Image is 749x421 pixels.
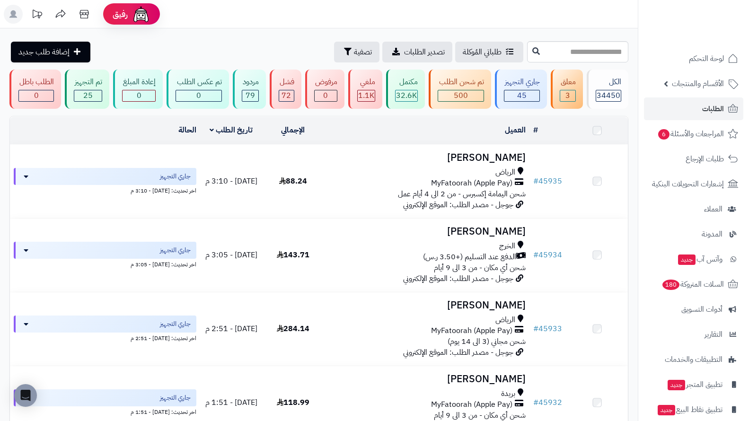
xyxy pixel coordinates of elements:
[434,262,526,273] span: شحن أي مكان - من 3 الى 9 أيام
[382,42,452,62] a: تصدير الطلبات
[431,178,512,189] span: MyFatoorah (Apple Pay)
[644,273,743,296] a: السلات المتروكة180
[328,374,526,385] h3: [PERSON_NAME]
[357,77,375,88] div: ملغي
[25,5,49,26] a: تحديثات المنصة
[14,259,196,269] div: اخر تحديث: [DATE] - 3:05 م
[678,254,696,265] span: جديد
[438,90,483,101] div: 500
[14,384,37,407] div: Open Intercom Messenger
[34,90,39,101] span: 0
[438,77,484,88] div: تم شحن الطلب
[423,252,516,263] span: الدفع عند التسليم (+3.50 ر.س)
[303,70,346,109] a: مرفوض 0
[176,77,221,88] div: تم عكس الطلب
[334,42,379,62] button: تصفية
[315,90,337,101] div: 0
[495,167,515,178] span: الرياض
[205,323,257,334] span: [DATE] - 2:51 م
[160,319,191,329] span: جاري التجهيز
[644,123,743,145] a: المراجعات والأسئلة6
[658,129,670,140] span: 6
[677,253,723,266] span: وآتس آب
[231,70,268,109] a: مردود 79
[196,90,201,101] span: 0
[279,90,294,101] div: 72
[74,77,102,88] div: تم التجهيز
[665,353,723,366] span: التطبيقات والخدمات
[18,77,54,88] div: الطلب باطل
[323,90,328,101] span: 0
[403,273,513,284] span: جوجل - مصدر الطلب: الموقع الإلكتروني
[18,46,70,58] span: إضافة طلب جديد
[644,298,743,321] a: أدوات التسويق
[160,246,191,255] span: جاري التجهيز
[281,124,305,136] a: الإجمالي
[517,90,527,101] span: 45
[689,52,724,65] span: لوحة التحكم
[165,70,230,109] a: تم عكس الطلب 0
[63,70,111,109] a: تم التجهيز 25
[560,77,576,88] div: معلق
[667,378,723,391] span: تطبيق المتجر
[403,199,513,210] span: جوجل - مصدر الطلب: الموقع الإلكتروني
[644,47,743,70] a: لوحة التحكم
[83,90,93,101] span: 25
[431,325,512,336] span: MyFatoorah (Apple Pay)
[176,90,221,101] div: 0
[463,46,502,58] span: طلباتي المُوكلة
[178,124,196,136] a: الحالة
[8,70,63,109] a: الطلب باطل 0
[111,70,165,109] a: إعادة المبلغ 0
[672,77,724,90] span: الأقسام والمنتجات
[14,185,196,195] div: اخر تحديث: [DATE] - 3:10 م
[644,348,743,371] a: التطبيقات والخدمات
[354,46,372,58] span: تصفية
[277,323,309,334] span: 284.14
[132,5,150,24] img: ai-face.png
[346,70,384,109] a: ملغي 1.1K
[499,241,515,252] span: الخرج
[668,380,685,390] span: جديد
[644,198,743,220] a: العملاء
[358,90,374,101] span: 1.1K
[210,124,253,136] a: تاريخ الطلب
[434,410,526,421] span: شحن أي مكان - من 3 الى 9 أيام
[384,70,427,109] a: مكتمل 32.6K
[702,102,724,115] span: الطلبات
[533,249,538,261] span: #
[533,124,538,136] a: #
[123,90,155,101] div: 0
[533,323,562,334] a: #45933
[205,249,257,261] span: [DATE] - 3:05 م
[681,303,723,316] span: أدوات التسويق
[328,300,526,311] h3: [PERSON_NAME]
[533,175,538,187] span: #
[657,403,723,416] span: تطبيق نقاط البيع
[395,77,418,88] div: مكتمل
[704,202,723,216] span: العملاء
[652,177,724,191] span: إشعارات التحويلات البنكية
[644,148,743,170] a: طلبات الإرجاع
[205,397,257,408] span: [DATE] - 1:51 م
[19,90,53,101] div: 0
[160,393,191,403] span: جاري التجهيز
[596,77,621,88] div: الكل
[205,175,257,187] span: [DATE] - 3:10 م
[560,90,575,101] div: 3
[242,77,259,88] div: مردود
[396,90,417,101] div: 32595
[533,323,538,334] span: #
[644,373,743,396] a: تطبيق المتجرجديد
[493,70,549,109] a: جاري التجهيز 45
[14,333,196,342] div: اخر تحديث: [DATE] - 2:51 م
[644,248,743,271] a: وآتس آبجديد
[11,42,90,62] a: إضافة طلب جديد
[644,173,743,195] a: إشعارات التحويلات البنكية
[455,42,523,62] a: طلباتي المُوكلة
[160,172,191,181] span: جاري التجهيز
[705,328,723,341] span: التقارير
[404,46,445,58] span: تصدير الطلبات
[549,70,585,109] a: معلق 3
[504,90,539,101] div: 45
